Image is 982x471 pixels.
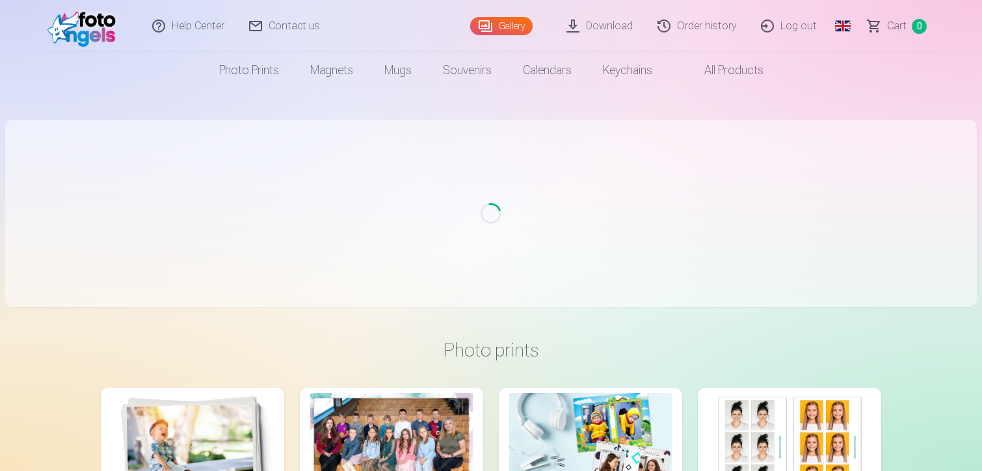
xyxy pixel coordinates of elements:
[507,52,587,88] a: Calendars
[369,52,427,88] a: Mugs
[587,52,668,88] a: Keychains
[295,52,369,88] a: Magnets
[470,17,533,35] a: Gallery
[204,52,295,88] a: Photo prints
[111,338,871,362] h3: Photo prints
[887,18,907,34] span: Сart
[47,5,122,47] img: /fa1
[668,52,779,88] a: All products
[912,19,927,34] span: 0
[427,52,507,88] a: Souvenirs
